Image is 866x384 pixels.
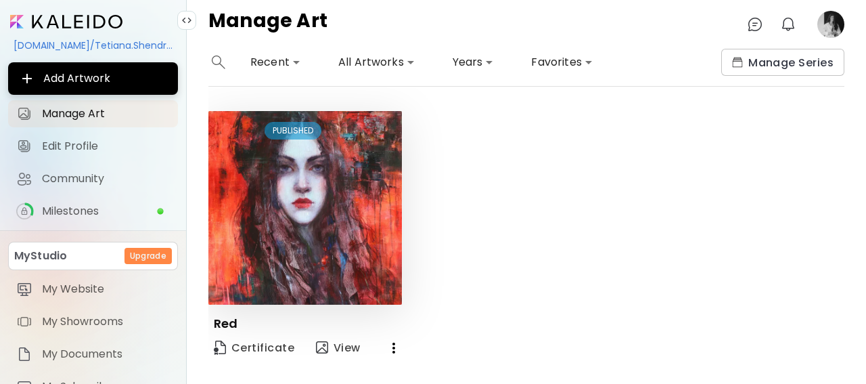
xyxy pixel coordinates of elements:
img: Community icon [16,171,32,187]
button: bellIcon [777,13,800,36]
span: My Website [42,282,170,296]
img: bellIcon [780,16,796,33]
span: Manage Art [42,107,170,121]
p: Red [214,316,238,332]
div: All Artworks [333,51,420,73]
span: My Showrooms [42,315,170,328]
img: Certificate [214,341,226,355]
a: Edit Profile iconEdit Profile [8,133,178,160]
div: PUBLISHED [265,122,321,140]
div: Recent [245,51,306,73]
h4: Manage Art [208,11,327,38]
span: Edit Profile [42,140,170,153]
img: search [212,56,225,69]
img: chatIcon [747,16,763,33]
a: Community iconCommunity [8,165,178,192]
img: item [16,281,32,297]
div: [DOMAIN_NAME]/Tetiana.Shendryk. [8,34,178,57]
a: CertificateCertificate [208,335,300,362]
span: Add Artwork [19,70,167,87]
img: Manage Art icon [16,106,32,122]
button: Add Artwork [8,62,178,95]
a: itemMy Website [8,276,178,303]
span: Community [42,172,170,186]
span: Manage Series [732,56,834,70]
a: itemMy Showrooms [8,308,178,335]
span: View [316,340,361,356]
a: Manage Art iconManage Art [8,100,178,127]
button: collectionsManage Series [721,49,844,76]
span: My Documents [42,347,170,361]
div: Years [447,51,499,73]
span: Milestones [42,205,156,218]
img: view-art [316,341,328,354]
img: item [16,346,32,362]
button: search [208,49,229,76]
img: collapse [181,15,192,26]
a: itemMy Documents [8,341,178,368]
img: thumbnail [208,111,402,305]
img: Edit Profile icon [16,138,32,154]
span: Certificate [214,339,294,358]
p: MyStudio [14,248,67,264]
img: collections [732,57,743,68]
img: item [16,314,32,330]
a: iconcompleteMilestones [8,198,178,225]
div: Favorites [526,51,597,73]
h6: Upgrade [130,250,166,262]
button: view-artView [311,335,366,362]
